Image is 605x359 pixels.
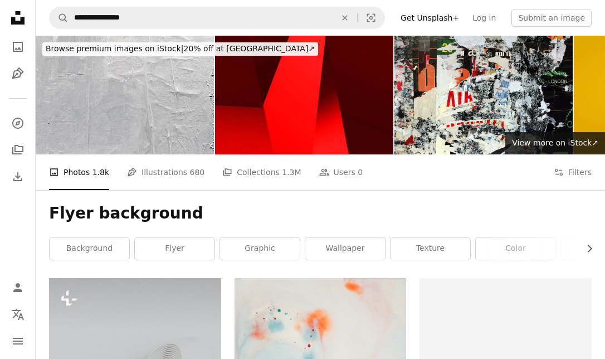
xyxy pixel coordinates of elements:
a: graphic [220,237,300,260]
a: Collections 1.3M [222,154,301,190]
button: Language [7,303,29,326]
span: 1.3M [282,166,301,178]
a: Get Unsplash+ [394,9,466,27]
a: Illustrations 680 [127,154,204,190]
a: Explore [7,112,29,134]
button: Submit an image [511,9,592,27]
a: Photos [7,36,29,58]
a: color [476,237,555,260]
span: 680 [190,166,205,178]
a: Log in / Sign up [7,276,29,299]
button: scroll list to the right [579,237,592,260]
a: Log in [466,9,502,27]
a: Browse premium images on iStock|20% off at [GEOGRAPHIC_DATA]↗ [36,36,325,62]
form: Find visuals sitewide [49,7,385,29]
a: background [50,237,129,260]
span: 20% off at [GEOGRAPHIC_DATA] ↗ [46,44,315,53]
span: View more on iStock ↗ [512,138,598,147]
img: Abstract red background with dark shadow . Modern red smooth shapes abstract background presentat... [215,36,393,154]
a: texture [391,237,470,260]
a: Download History [7,166,29,188]
span: 0 [358,166,363,178]
button: Search Unsplash [50,7,69,28]
a: View more on iStock↗ [505,132,605,154]
a: flyer [135,237,214,260]
button: Filters [554,154,592,190]
a: Users 0 [319,154,363,190]
button: Visual search [358,7,384,28]
a: Collections [7,139,29,161]
img: Grunge white paper textured background [36,36,214,154]
button: Menu [7,330,29,352]
span: Browse premium images on iStock | [46,44,183,53]
button: Clear [333,7,357,28]
a: Illustrations [7,62,29,85]
h1: Flyer background [49,203,592,224]
img: Ex-posters [394,36,573,154]
a: wallpaper [305,237,385,260]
